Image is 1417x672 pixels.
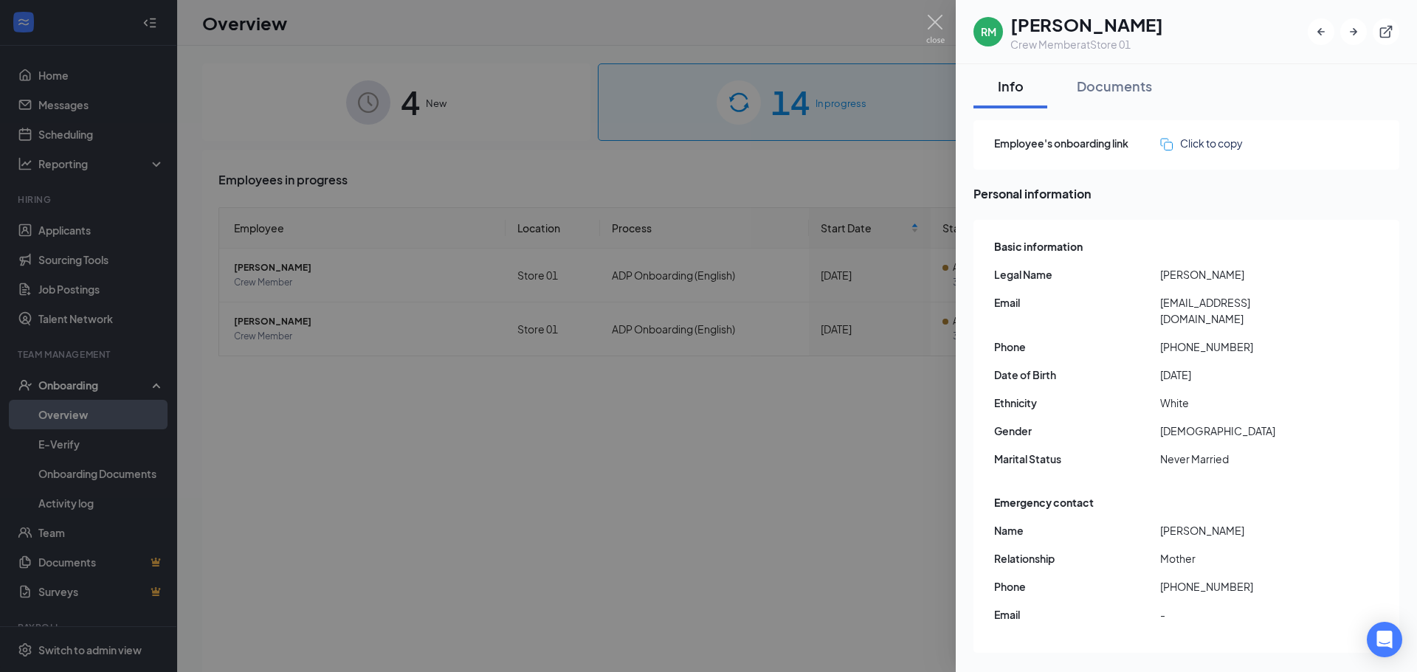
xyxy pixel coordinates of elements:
button: ArrowRight [1340,18,1367,45]
span: Personal information [973,184,1399,203]
span: [PERSON_NAME] [1160,266,1326,283]
div: Info [988,77,1032,95]
span: Phone [994,339,1160,355]
span: Basic information [994,238,1083,254]
span: [PHONE_NUMBER] [1160,578,1326,595]
span: Emergency contact [994,494,1094,510]
span: Phone [994,578,1160,595]
span: Name [994,522,1160,538]
span: Mother [1160,550,1326,567]
span: Marital Status [994,451,1160,467]
svg: ExternalLink [1379,24,1393,39]
span: [DATE] [1160,367,1326,383]
span: Ethnicity [994,395,1160,411]
span: White [1160,395,1326,411]
img: click-to-copy.71757273a98fde459dfc.svg [1160,138,1173,150]
div: Open Intercom Messenger [1367,622,1402,657]
h1: [PERSON_NAME] [1010,12,1163,37]
span: Email [994,606,1160,623]
span: [EMAIL_ADDRESS][DOMAIN_NAME] [1160,294,1326,327]
button: Click to copy [1160,135,1243,151]
span: Email [994,294,1160,311]
span: [DEMOGRAPHIC_DATA] [1160,423,1326,439]
svg: ArrowRight [1346,24,1361,39]
span: [PERSON_NAME] [1160,522,1326,538]
span: Relationship [994,550,1160,567]
button: ArrowLeftNew [1308,18,1334,45]
button: ExternalLink [1373,18,1399,45]
span: Gender [994,423,1160,439]
span: Date of Birth [994,367,1160,383]
svg: ArrowLeftNew [1314,24,1328,39]
span: - [1160,606,1326,623]
span: [PHONE_NUMBER] [1160,339,1326,355]
div: RM [981,24,996,39]
span: Never Married [1160,451,1326,467]
div: Crew Member at Store 01 [1010,37,1163,52]
span: Employee's onboarding link [994,135,1160,151]
div: Documents [1077,77,1152,95]
span: Legal Name [994,266,1160,283]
